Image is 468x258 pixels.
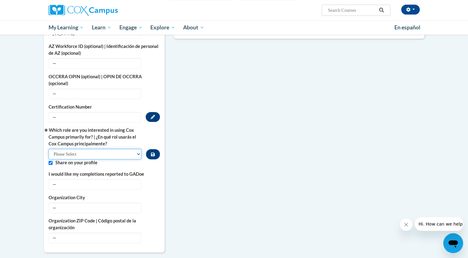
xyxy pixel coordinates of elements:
label: OCCRRA OPIN (optional) | OPIN DE OCCRRA (opcional) [49,73,160,87]
span: — [49,179,141,190]
label: Share on your profile [55,159,160,166]
span: About [183,24,204,31]
a: My Learning [45,20,88,35]
input: Search Courses [327,6,377,14]
label: Organization City [49,194,160,201]
label: Which role are you interested in using Cox Campus primarily for? | ¿En qué rol usarás el Cox Camp... [49,127,142,147]
a: Engage [115,20,147,35]
a: En español [390,21,424,34]
span: — [49,58,141,69]
label: AZ Workforce ID (optional) | Identificación de personal de AZ (opcional) [49,43,160,57]
label: Certification Number [49,104,160,110]
span: En español [394,24,420,31]
span: Engage [119,24,143,31]
iframe: Message from company [415,217,463,231]
div: Main menu [39,20,429,35]
a: Learn [88,20,115,35]
button: Account Settings [401,5,420,15]
a: Explore [146,20,179,35]
label: I would like my completions reported to GADoe [49,171,160,178]
iframe: Button to launch messaging window [443,233,463,253]
button: Search [377,6,386,14]
span: — [49,88,141,99]
span: Explore [150,24,175,31]
span: — [49,203,141,213]
span: — [49,112,141,123]
span: Learn [92,24,111,31]
span: My Learning [48,24,84,31]
img: Cox Campus [49,5,118,16]
label: Organization ZIP Code | Código postal de la organización [49,217,160,231]
span: Hi. How can we help? [4,4,50,9]
iframe: Close message [400,218,412,231]
a: About [179,20,208,35]
span: — [49,233,141,243]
